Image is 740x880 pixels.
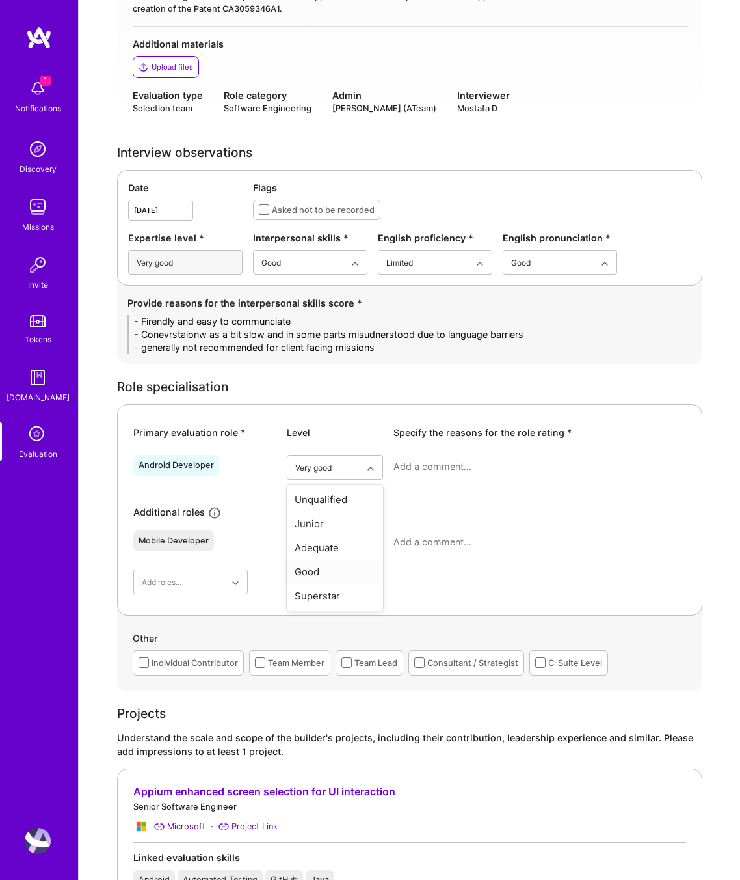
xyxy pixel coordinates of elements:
[224,102,311,115] div: Software Engineering
[15,102,61,115] div: Notifications
[127,315,692,354] textarea: - Firendly and easy to communciate - Conevrstaionw as a bit slow and in some parts misudnerstood ...
[354,656,397,670] div: Team Lead
[218,821,229,832] i: Project Link
[133,102,203,115] div: Selection team
[133,37,687,51] div: Additional materials
[152,62,193,72] div: Upload files
[287,560,383,584] div: Good
[332,89,436,102] div: Admin
[457,89,510,102] div: Interviewer
[352,260,358,267] i: icon Chevron
[7,391,70,404] div: [DOMAIN_NAME]
[25,252,51,278] img: Invite
[167,819,205,833] div: Microsoft
[139,460,214,471] div: Android Developer
[133,785,686,799] div: Appium enhanced screen selection for UI interaction
[133,819,149,834] img: Company logo
[477,260,483,267] i: icon Chevron
[28,278,48,292] div: Invite
[30,315,46,327] img: tokens
[548,656,602,670] div: C-Suite Level
[19,447,57,461] div: Evaluation
[427,656,518,670] div: Consultant / Strategist
[26,26,52,49] img: logo
[154,821,165,832] i: Microsoft
[25,76,51,102] img: bell
[224,89,311,102] div: Role category
[211,819,213,833] div: ·
[117,380,702,394] div: Role specialisation
[287,426,383,439] div: Level
[25,136,51,162] img: discovery
[25,828,51,854] img: User Avatar
[287,536,383,560] div: Adequate
[25,194,51,220] img: teamwork
[117,707,702,721] div: Projects
[511,256,531,269] div: Good
[117,146,702,159] div: Interview observations
[154,819,205,833] a: Microsoft
[457,102,510,115] div: Mostafa D
[20,162,57,176] div: Discovery
[386,256,413,269] div: Limited
[393,426,686,439] div: Specify the reasons for the role rating *
[268,656,324,670] div: Team Member
[128,231,243,245] div: Expertise level *
[218,819,278,833] a: Project Link
[253,181,691,195] div: Flags
[261,256,281,269] div: Good
[287,512,383,536] div: Junior
[601,260,608,267] i: icon Chevron
[25,364,51,391] img: guide book
[128,181,243,195] div: Date
[117,731,702,758] div: Understand the scale and scope of the builder's projects, including their contribution, leadershi...
[253,231,367,245] div: Interpersonal skills *
[133,505,205,520] div: Additional roles
[25,422,50,447] i: icon SelectionTeam
[133,89,203,102] div: Evaluation type
[207,505,222,520] i: icon Info
[139,62,149,72] i: icon Upload2
[272,203,375,217] div: Asked not to be recorded
[133,631,687,650] div: Other
[367,465,374,472] i: icon Chevron
[287,488,383,512] div: Unqualified
[139,536,209,546] div: Mobile Developer
[295,461,332,474] div: Very good
[332,102,436,115] div: [PERSON_NAME] (ATeam)
[503,231,617,245] div: English pronunciation *
[133,851,686,864] div: Linked evaluation skills
[142,575,181,589] div: Add roles...
[378,231,492,245] div: English proficiency *
[232,580,239,586] i: icon Chevron
[21,828,54,854] a: User Avatar
[127,296,692,310] div: Provide reasons for the interpersonal skills score *
[25,333,51,346] div: Tokens
[133,800,686,814] div: Senior Software Engineer
[22,220,54,234] div: Missions
[40,76,51,86] span: 1
[287,584,383,608] div: Superstar
[231,819,278,833] div: Project Link
[133,426,276,439] div: Primary evaluation role *
[152,656,238,670] div: Individual Contributor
